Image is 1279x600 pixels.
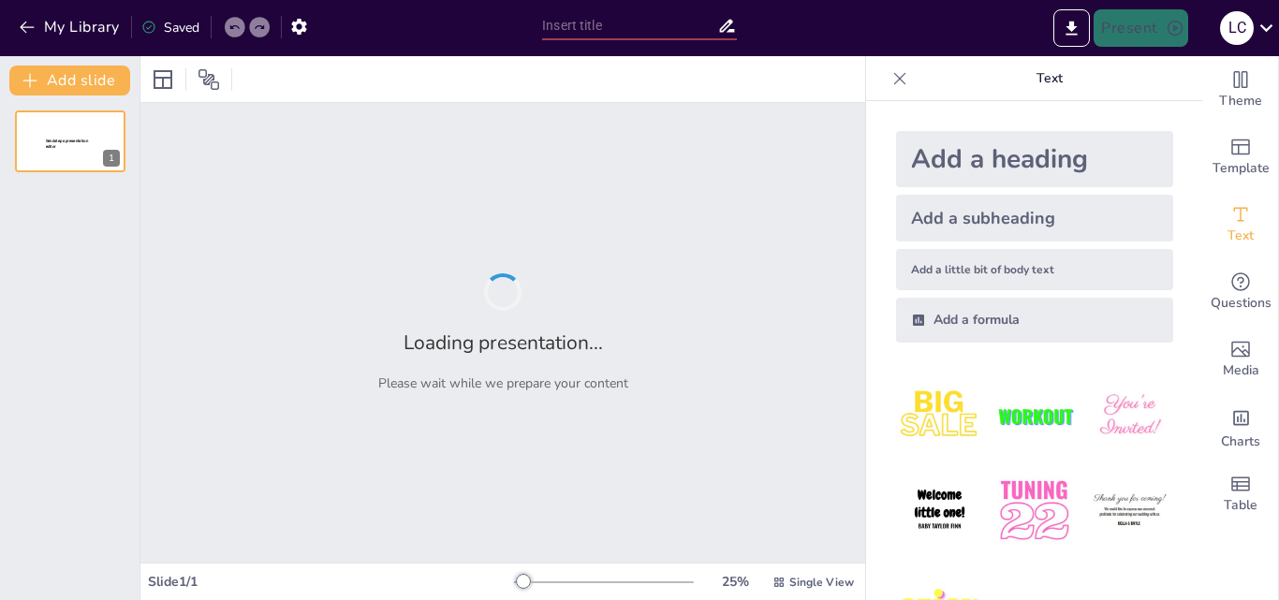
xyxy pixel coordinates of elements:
img: 6.jpeg [1086,467,1173,554]
button: My Library [14,12,127,42]
div: Add ready made slides [1203,124,1278,191]
span: Charts [1221,432,1260,452]
h2: Loading presentation... [404,329,603,356]
span: Table [1224,495,1257,516]
div: 1 [15,110,125,172]
div: Slide 1 / 1 [148,573,514,591]
img: 5.jpeg [991,467,1078,554]
span: Media [1223,360,1259,381]
button: Present [1094,9,1187,47]
button: Export to PowerPoint [1053,9,1090,47]
div: Add text boxes [1203,191,1278,258]
input: Insert title [542,12,717,39]
div: Add charts and graphs [1203,393,1278,461]
div: Get real-time input from your audience [1203,258,1278,326]
div: Add a formula [896,298,1173,343]
div: L C [1220,11,1254,45]
span: Position [198,68,220,91]
img: 4.jpeg [896,467,983,554]
span: Single View [789,575,854,590]
img: 1.jpeg [896,373,983,460]
span: Text [1228,226,1254,246]
div: Add a table [1203,461,1278,528]
p: Text [915,56,1184,101]
div: Add a heading [896,131,1173,187]
p: Please wait while we prepare your content [378,374,628,392]
div: 25 % [713,573,757,591]
button: Add slide [9,66,130,95]
span: Theme [1219,91,1262,111]
div: 1 [103,150,120,167]
div: Change the overall theme [1203,56,1278,124]
img: 2.jpeg [991,373,1078,460]
button: L C [1220,9,1254,47]
img: 3.jpeg [1086,373,1173,460]
span: Template [1213,158,1270,179]
span: Questions [1211,293,1272,314]
div: Add a little bit of body text [896,249,1173,290]
div: Saved [141,19,199,37]
span: Sendsteps presentation editor [46,139,88,149]
div: Add images, graphics, shapes or video [1203,326,1278,393]
div: Add a subheading [896,195,1173,241]
div: Layout [148,65,178,95]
